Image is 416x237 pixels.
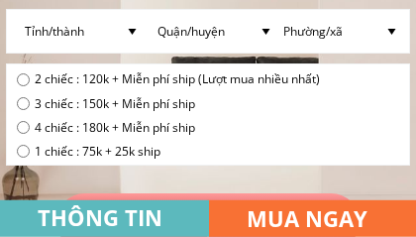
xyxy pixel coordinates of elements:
[35,142,320,161] span: 1 chiếc : 75k + 25k ship
[35,94,320,113] span: 3 chiếc : 150k + Miễn phí ship
[38,200,185,235] h3: THÔNG TIN
[35,69,320,88] span: 2 chiếc : 120k + Miễn phí ship (Lượt mua nhiều nhất)
[35,118,320,137] span: 4 chiếc : 180k + Miễn phí ship
[247,201,394,236] h3: MUA NGAY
